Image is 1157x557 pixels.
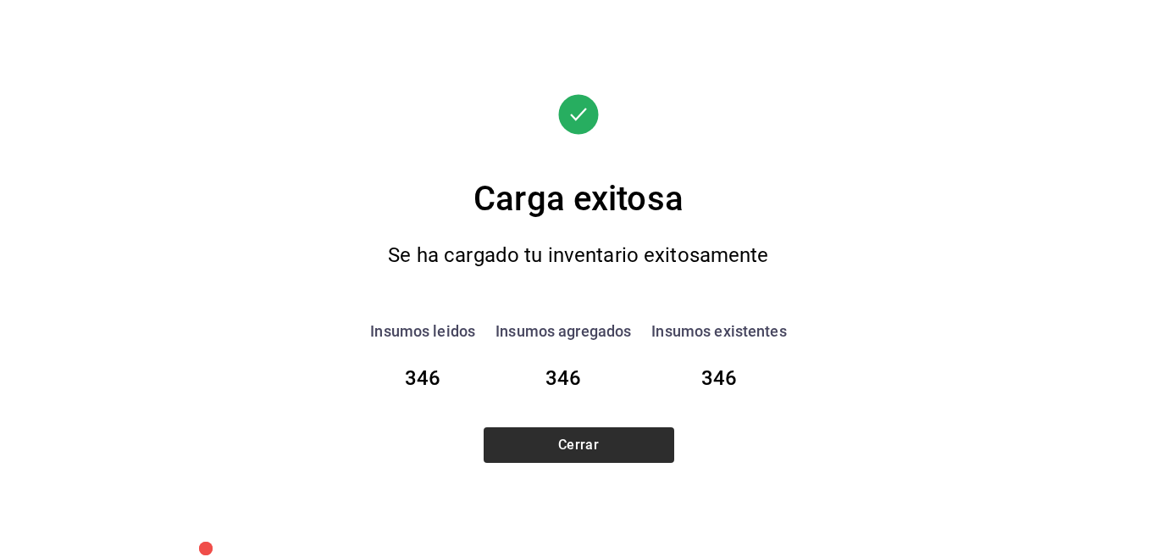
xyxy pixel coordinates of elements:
[651,320,786,343] div: Insumos existentes
[495,320,631,343] div: Insumos agregados
[370,363,475,393] div: 346
[484,427,674,463] button: Cerrar
[324,174,833,225] div: Carga exitosa
[370,320,475,343] div: Insumos leidos
[357,238,800,273] div: Se ha cargado tu inventario exitosamente
[495,363,631,393] div: 346
[651,363,786,393] div: 346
